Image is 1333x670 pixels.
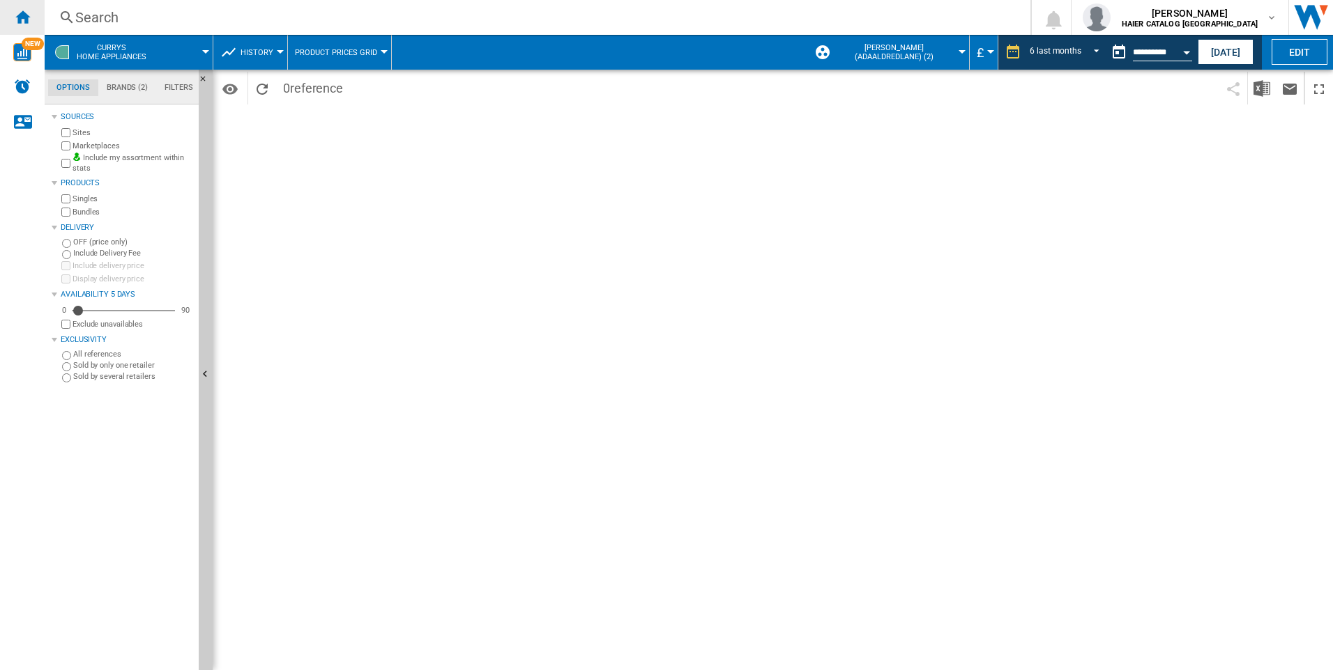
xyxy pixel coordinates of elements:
span: reference [290,81,343,95]
input: Include delivery price [61,261,70,270]
md-menu: Currency [970,35,998,70]
div: Products [61,178,193,189]
span: CURRYS:Home appliances [77,43,146,61]
div: 90 [178,305,193,315]
span: £ [977,45,984,60]
button: Send this report by email [1276,72,1304,104]
button: History [241,35,280,70]
md-tab-item: Filters [156,79,201,96]
label: Exclude unavailables [73,319,193,329]
input: OFF (price only) [62,239,71,248]
button: md-calendar [1105,38,1133,66]
button: Open calendar [1174,38,1199,63]
button: £ [977,35,991,70]
input: Sold by several retailers [62,373,71,382]
div: Search [75,8,994,27]
div: Exclusivity [61,334,193,345]
md-tab-item: Options [48,79,98,96]
input: All references [62,351,71,360]
input: Marketplaces [61,141,70,150]
label: Include my assortment within stats [73,153,193,174]
md-select: REPORTS.WIZARD.STEPS.REPORT.STEPS.REPORT_OPTIONS.PERIOD: 6 last months [1028,41,1105,64]
img: excel-24x24.png [1254,80,1270,97]
input: Display delivery price [61,320,70,329]
span: [PERSON_NAME] (adaaldredlane) (2) [833,43,955,61]
button: Download in Excel [1248,72,1276,104]
button: Edit [1272,39,1327,65]
div: CURRYSHome appliances [52,35,206,70]
span: History [241,48,273,57]
input: Singles [61,194,70,203]
button: Product prices grid [295,35,384,70]
button: [DATE] [1198,39,1254,65]
label: Singles [73,194,193,204]
img: wise-card.svg [13,43,31,61]
span: Product prices grid [295,48,377,57]
span: 0 [276,72,350,101]
img: alerts-logo.svg [14,78,31,95]
button: [PERSON_NAME] (adaaldredlane) (2) [833,35,962,70]
label: Include Delivery Fee [73,248,193,258]
div: Delivery [61,222,193,233]
b: HAIER CATALOG [GEOGRAPHIC_DATA] [1122,20,1258,29]
button: CURRYSHome appliances [77,35,160,70]
button: Hide [199,70,215,95]
md-tab-item: Brands (2) [98,79,156,96]
span: [PERSON_NAME] [1122,6,1258,20]
input: Sites [61,128,70,137]
button: Reload [248,72,276,104]
label: All references [73,349,193,359]
button: Options [216,76,244,101]
label: Marketplaces [73,141,193,151]
span: NEW [22,38,44,50]
label: Bundles [73,207,193,217]
input: Include Delivery Fee [62,250,71,259]
div: [PERSON_NAME] (adaaldredlane) (2) [814,35,962,70]
input: Sold by only one retailer [62,362,71,371]
button: Share this bookmark with others [1219,72,1247,104]
div: Availability 5 Days [61,289,193,300]
label: Sold by several retailers [73,371,193,382]
input: Display delivery price [61,274,70,283]
label: Display delivery price [73,274,193,284]
label: Include delivery price [73,260,193,271]
div: 6 last months [1030,46,1081,56]
div: This report is based on a date in the past. [1105,35,1195,70]
label: Sold by only one retailer [73,360,193,371]
div: History [220,35,280,70]
label: OFF (price only) [73,237,193,247]
label: Sites [73,127,193,138]
md-slider: Availability [73,304,175,318]
div: 0 [59,305,70,315]
div: Sources [61,111,193,123]
img: mysite-bg-18x18.png [73,153,81,161]
input: Include my assortment within stats [61,155,70,172]
img: profile.jpg [1083,3,1111,31]
button: Maximize [1305,72,1333,104]
input: Bundles [61,208,70,217]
